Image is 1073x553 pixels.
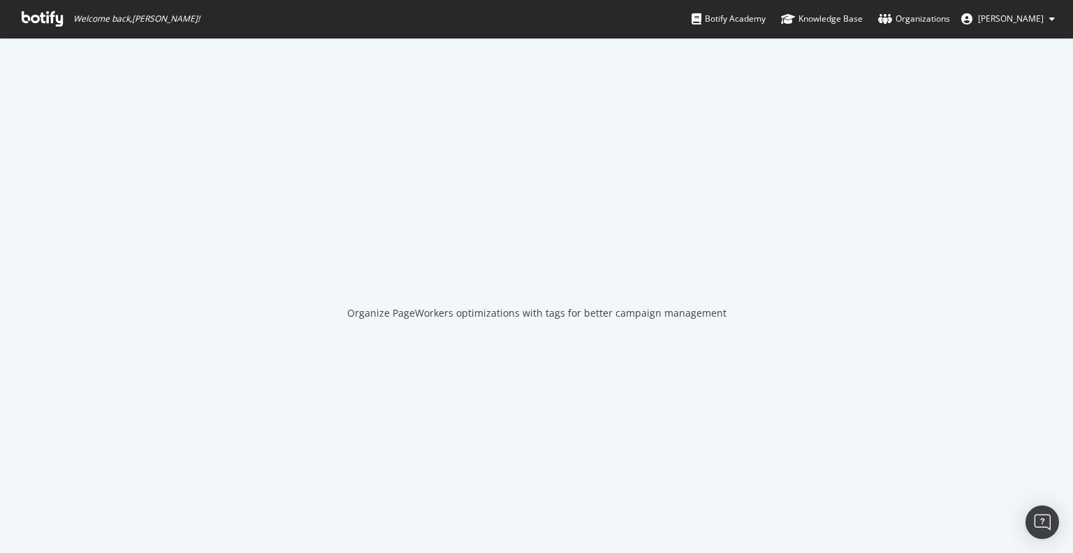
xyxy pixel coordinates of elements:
div: Organizations [878,12,950,26]
span: Welcome back, [PERSON_NAME] ! [73,13,200,24]
span: Kiran Mahesh [978,13,1044,24]
div: Botify Academy [692,12,766,26]
div: Open Intercom Messenger [1025,505,1059,539]
button: [PERSON_NAME] [950,8,1066,30]
div: Knowledge Base [781,12,863,26]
